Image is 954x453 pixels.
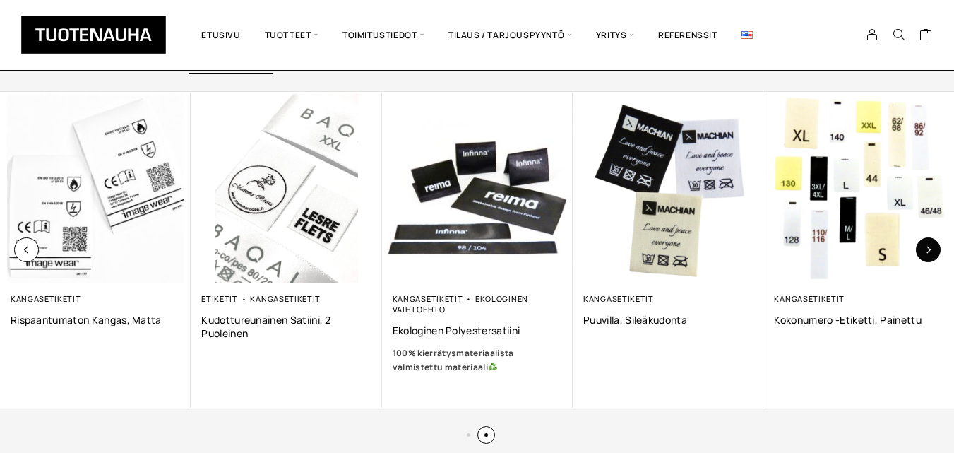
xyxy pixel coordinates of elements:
img: Etusivu 3 [573,92,763,283]
b: 100% kierrätysmateriaalista valmistettu materiaali [393,347,514,373]
a: Etiketit [201,293,238,304]
a: Kangasetiketit [774,293,845,304]
a: Kangasetiketit [250,293,321,304]
a: Puuvilla, sileäkudonta [583,313,753,326]
span: Toimitustiedot [330,11,436,59]
a: Kudottureunainen satiini, 2 puoleinen [201,313,371,340]
a: Etusivu [189,11,252,59]
a: Referenssit [646,11,729,59]
span: Yritys [584,11,646,59]
a: Cart [919,28,933,45]
a: Kangasetiketit [393,293,463,304]
span: Tilaus / Tarjouspyyntö [436,11,584,59]
a: Kangasetiketit [11,293,81,304]
a: 100% kierrätysmateriaalista valmistettu materiaali♻️ [393,346,562,375]
img: Etusivu 4 [763,92,954,283]
img: ♻️ [489,363,497,371]
button: Search [886,28,912,41]
a: Kangasetiketit [583,293,654,304]
a: Ekologinen vaihtoehto [393,293,528,314]
img: Tuotenauha Oy [21,16,166,54]
a: Ekologinen polyestersatiini [393,324,562,337]
img: English [741,31,753,39]
a: Rispaantumaton kangas, matta [11,313,180,326]
a: Kokonumero -etiketti, Painettu [774,313,943,326]
a: My Account [859,28,886,41]
span: Tuotteet [253,11,330,59]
